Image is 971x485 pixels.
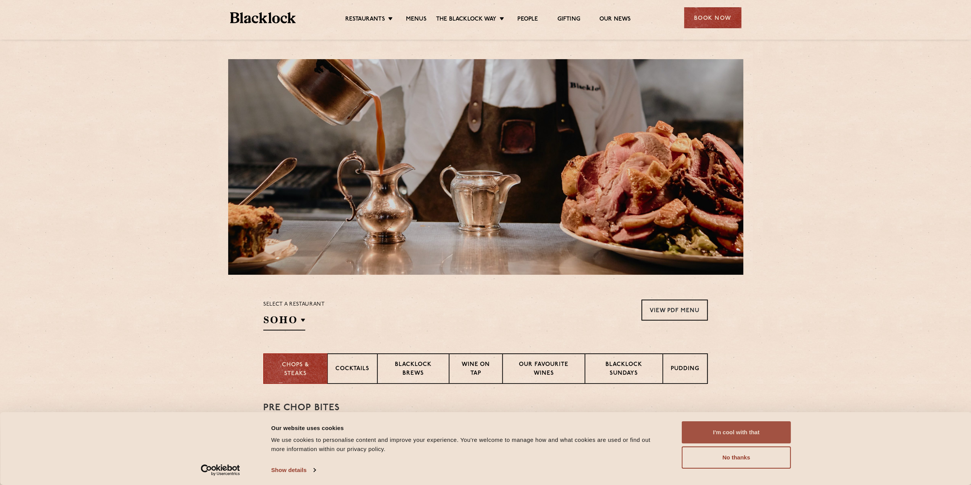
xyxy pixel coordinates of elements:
[272,361,319,378] p: Chops & Steaks
[230,12,296,23] img: BL_Textured_Logo-footer-cropped.svg
[263,313,305,330] h2: SOHO
[682,446,791,469] button: No thanks
[385,361,441,379] p: Blacklock Brews
[599,16,631,24] a: Our News
[271,435,665,454] div: We use cookies to personalise content and improve your experience. You're welcome to manage how a...
[345,16,385,24] a: Restaurants
[271,423,665,432] div: Our website uses cookies
[593,361,655,379] p: Blacklock Sundays
[271,464,316,476] a: Show details
[682,421,791,443] button: I'm cool with that
[510,361,576,379] p: Our favourite wines
[557,16,580,24] a: Gifting
[641,300,708,321] a: View PDF Menu
[684,7,741,28] div: Book Now
[187,464,254,476] a: Usercentrics Cookiebot - opens in a new window
[263,403,708,413] h3: Pre Chop Bites
[335,365,369,374] p: Cocktails
[671,365,699,374] p: Pudding
[457,361,494,379] p: Wine on Tap
[263,300,325,309] p: Select a restaurant
[517,16,538,24] a: People
[406,16,427,24] a: Menus
[436,16,496,24] a: The Blacklock Way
